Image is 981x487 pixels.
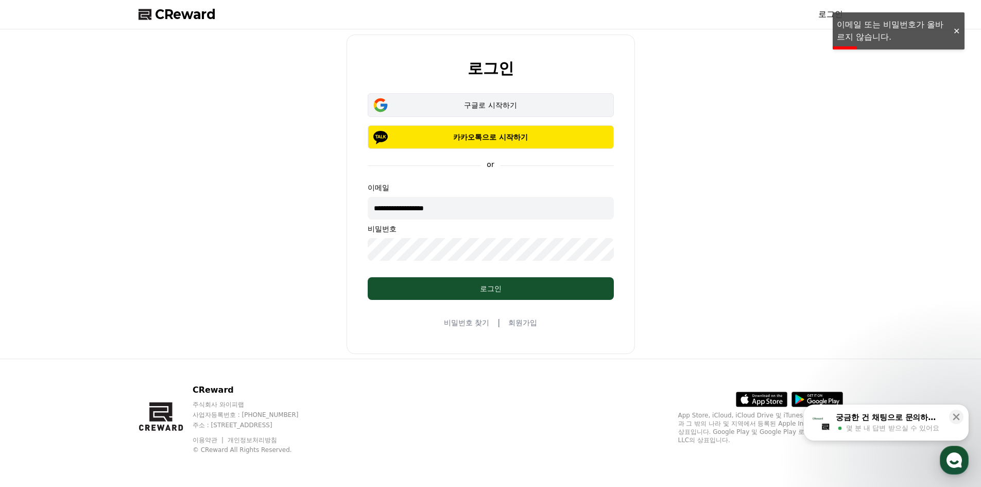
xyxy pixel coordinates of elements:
[193,446,318,454] p: © CReward All Rights Reserved.
[193,400,318,409] p: 주식회사 와이피랩
[497,316,500,329] span: |
[368,182,614,193] p: 이메일
[468,60,514,77] h2: 로그인
[508,317,537,328] a: 회원가입
[368,125,614,149] button: 카카오톡으로 시작하기
[368,277,614,300] button: 로그인
[368,224,614,234] p: 비밀번호
[139,6,216,23] a: CReward
[193,384,318,396] p: CReward
[444,317,489,328] a: 비밀번호 찾기
[193,411,318,419] p: 사업자등록번호 : [PHONE_NUMBER]
[228,436,277,444] a: 개인정보처리방침
[3,327,68,352] a: 홈
[383,100,599,110] div: 구글로 시작하기
[68,327,133,352] a: 대화
[94,343,107,351] span: 대화
[159,342,171,350] span: 설정
[193,421,318,429] p: 주소 : [STREET_ADDRESS]
[133,327,198,352] a: 설정
[193,436,225,444] a: 이용약관
[388,283,593,294] div: 로그인
[480,159,500,170] p: or
[383,132,599,142] p: 카카오톡으로 시작하기
[32,342,39,350] span: 홈
[818,8,843,21] a: 로그인
[155,6,216,23] span: CReward
[368,93,614,117] button: 구글로 시작하기
[678,411,843,444] p: App Store, iCloud, iCloud Drive 및 iTunes Store는 미국과 그 밖의 나라 및 지역에서 등록된 Apple Inc.의 서비스 상표입니다. Goo...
